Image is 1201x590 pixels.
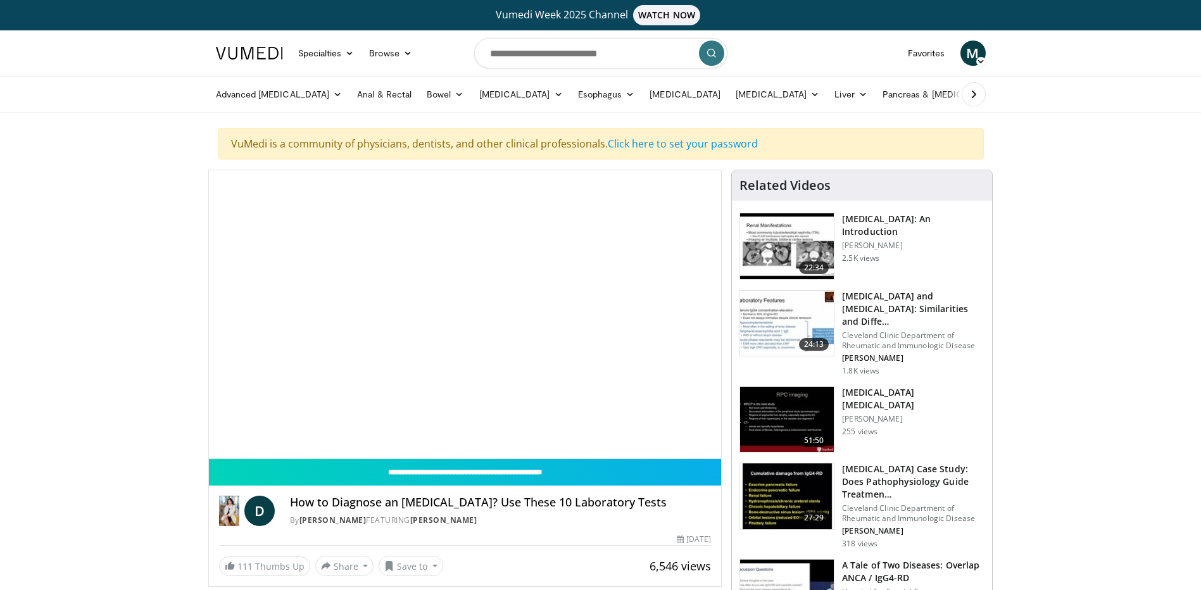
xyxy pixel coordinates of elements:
a: [MEDICAL_DATA] [642,82,728,107]
a: Specialties [291,41,362,66]
a: Browse [362,41,420,66]
div: VuMedi is a community of physicians, dentists, and other clinical professionals. [218,128,984,160]
h3: [MEDICAL_DATA]: An Introduction [842,213,984,238]
a: D [244,496,275,526]
a: 24:13 [MEDICAL_DATA] and [MEDICAL_DATA]: Similarities and Diffe… Cleveland Clinic Department of R... [739,290,984,376]
a: Liver [827,82,874,107]
p: 1.8K views [842,366,879,376]
a: M [960,41,986,66]
p: 2.5K views [842,253,879,263]
img: 5f02b353-f81e-40e5-bc35-c432a737a304.150x105_q85_crop-smart_upscale.jpg [740,387,834,453]
p: [PERSON_NAME] [842,526,984,536]
p: Cleveland Clinic Department of Rheumatic and Immunologic Disease [842,503,984,524]
div: By FEATURING [290,515,712,526]
a: Click here to set your password [608,137,758,151]
span: 51:50 [799,434,829,447]
a: [MEDICAL_DATA] [728,82,827,107]
h3: [MEDICAL_DATA] Case Study: Does Pathophysiology Guide Treatmen… [842,463,984,501]
h3: A Tale of Two Diseases: Overlap ANCA / IgG4-RD [842,559,984,584]
button: Share [315,556,374,576]
a: Advanced [MEDICAL_DATA] [208,82,350,107]
img: bddd47e3-35e4-4163-a366-a6ec5e48e2d3.150x105_q85_crop-smart_upscale.jpg [740,463,834,529]
p: [PERSON_NAME] [842,353,984,363]
p: [PERSON_NAME] [842,241,984,251]
a: 51:50 [MEDICAL_DATA] [MEDICAL_DATA] [PERSON_NAME] 255 views [739,386,984,453]
img: 47980f05-c0f7-4192-9362-4cb0fcd554e5.150x105_q85_crop-smart_upscale.jpg [740,213,834,279]
a: [MEDICAL_DATA] [472,82,570,107]
img: Dr. Diana Girnita [219,496,239,526]
a: Bowel [419,82,471,107]
span: 6,546 views [650,558,711,574]
span: 22:34 [799,261,829,274]
h4: Related Videos [739,178,831,193]
video-js: Video Player [209,170,722,459]
span: 111 [237,560,253,572]
a: Esophagus [570,82,643,107]
p: 255 views [842,427,877,437]
h4: How to Diagnose an [MEDICAL_DATA]? Use These 10 Laboratory Tests [290,496,712,510]
h3: [MEDICAL_DATA] and [MEDICAL_DATA]: Similarities and Diffe… [842,290,984,328]
p: Cleveland Clinic Department of Rheumatic and Immunologic Disease [842,330,984,351]
a: Favorites [900,41,953,66]
a: [PERSON_NAME] [410,515,477,525]
a: Pancreas & [MEDICAL_DATA] [875,82,1023,107]
a: Anal & Rectal [349,82,419,107]
a: 111 Thumbs Up [219,556,310,576]
a: Vumedi Week 2025 ChannelWATCH NOW [218,5,984,25]
p: 318 views [842,539,877,549]
span: 27:29 [799,512,829,524]
img: VuMedi Logo [216,47,283,60]
img: 639ae221-5c05-4739-ae6e-a8d6e95da367.150x105_q85_crop-smart_upscale.jpg [740,291,834,356]
input: Search topics, interventions [474,38,727,68]
a: 27:29 [MEDICAL_DATA] Case Study: Does Pathophysiology Guide Treatmen… Cleveland Clinic Department... [739,463,984,549]
button: Save to [379,556,443,576]
p: [PERSON_NAME] [842,414,984,424]
a: [PERSON_NAME] [299,515,367,525]
a: 22:34 [MEDICAL_DATA]: An Introduction [PERSON_NAME] 2.5K views [739,213,984,280]
span: WATCH NOW [633,5,700,25]
span: 24:13 [799,338,829,351]
h3: [MEDICAL_DATA] [MEDICAL_DATA] [842,386,984,411]
div: [DATE] [677,534,711,545]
